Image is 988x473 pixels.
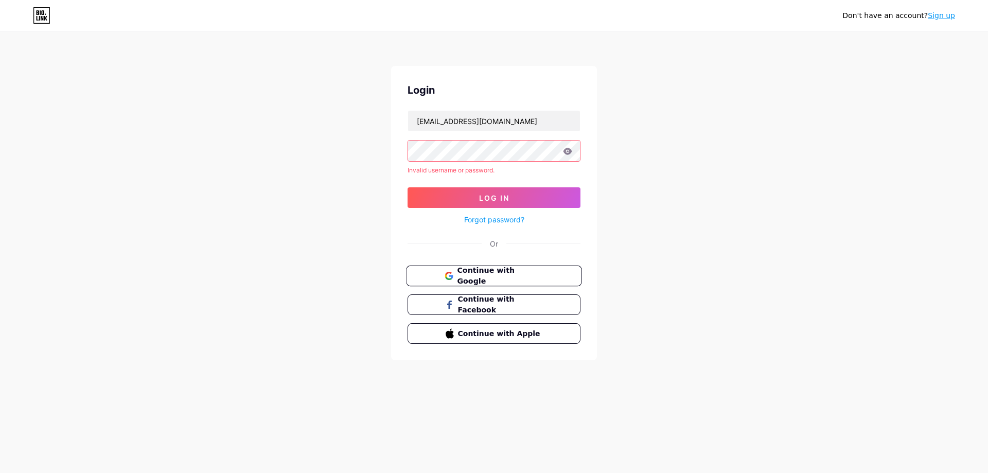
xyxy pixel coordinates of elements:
[464,214,524,225] a: Forgot password?
[406,266,581,287] button: Continue with Google
[842,10,955,21] div: Don't have an account?
[408,187,580,208] button: Log In
[458,328,543,339] span: Continue with Apple
[408,266,580,286] a: Continue with Google
[408,82,580,98] div: Login
[490,238,498,249] div: Or
[458,294,543,316] span: Continue with Facebook
[457,265,543,287] span: Continue with Google
[408,166,580,175] div: Invalid username or password.
[408,111,580,131] input: Username
[408,323,580,344] button: Continue with Apple
[928,11,955,20] a: Sign up
[408,294,580,315] button: Continue with Facebook
[479,194,509,202] span: Log In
